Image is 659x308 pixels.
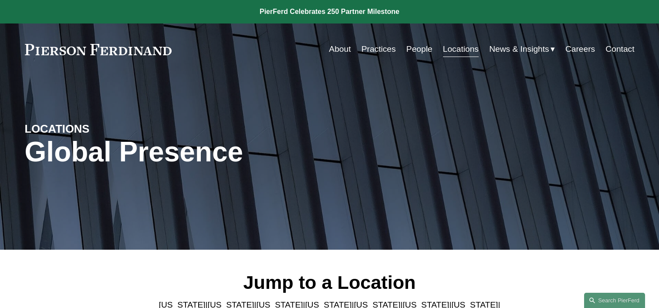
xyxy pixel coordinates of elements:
[329,41,351,57] a: About
[406,41,433,57] a: People
[565,41,595,57] a: Careers
[443,41,479,57] a: Locations
[25,136,431,168] h1: Global Presence
[605,41,634,57] a: Contact
[25,122,177,136] h4: LOCATIONS
[584,293,645,308] a: Search this site
[489,41,555,57] a: folder dropdown
[152,271,507,294] h2: Jump to a Location
[362,41,396,57] a: Practices
[489,42,549,57] span: News & Insights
